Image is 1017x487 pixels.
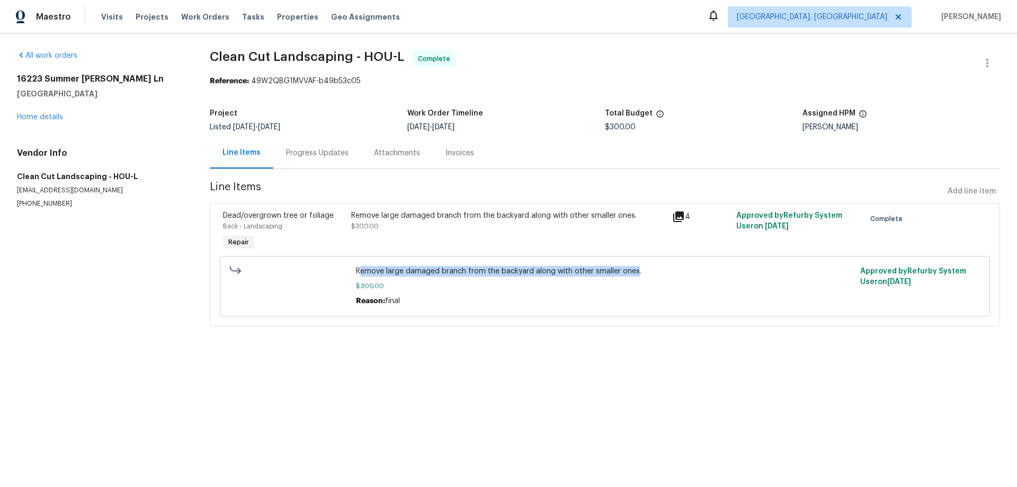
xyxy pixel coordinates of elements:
span: Approved by Refurby System User on [860,268,966,286]
span: $300.00 [605,123,636,131]
a: All work orders [17,52,77,59]
div: 49W2QBG1MVVAF-b49b53c05 [210,76,1000,86]
span: The hpm assigned to this work order. [859,110,867,123]
span: $300.00 [356,281,854,291]
span: Line Items [210,182,943,201]
span: Visits [101,12,123,22]
span: Tasks [242,13,264,21]
span: $300.00 [351,223,379,229]
h5: Assigned HPM [802,110,855,117]
a: Home details [17,113,63,121]
span: Geo Assignments [331,12,400,22]
span: [DATE] [887,278,911,286]
span: Repair [224,237,253,247]
h5: Clean Cut Landscaping - HOU-L [17,171,184,182]
span: [DATE] [258,123,280,131]
span: Listed [210,123,280,131]
span: Properties [277,12,318,22]
span: Maestro [36,12,71,22]
div: [PERSON_NAME] [802,123,1000,131]
h5: Total Budget [605,110,653,117]
span: Work Orders [181,12,229,22]
span: Complete [870,214,907,224]
span: Dead/overgrown tree or foliage [223,212,334,219]
h5: Project [210,110,237,117]
div: Attachments [374,148,420,158]
span: - [233,123,280,131]
span: [PERSON_NAME] [937,12,1001,22]
span: Clean Cut Landscaping - HOU-L [210,50,404,63]
span: Reason: [356,297,385,305]
span: [DATE] [432,123,454,131]
div: Invoices [445,148,474,158]
span: - [407,123,454,131]
span: Back - Landscaping [223,223,282,229]
span: [GEOGRAPHIC_DATA], [GEOGRAPHIC_DATA] [737,12,887,22]
span: [DATE] [765,223,789,230]
p: [EMAIL_ADDRESS][DOMAIN_NAME] [17,186,184,195]
div: 4 [672,210,730,223]
b: Reference: [210,77,249,85]
h5: Work Order Timeline [407,110,483,117]
h4: Vendor Info [17,148,184,158]
span: Remove large damaged branch from the backyard along with other smaller ones. [356,266,854,277]
p: [PHONE_NUMBER] [17,199,184,208]
span: [DATE] [407,123,430,131]
span: final [385,297,400,305]
div: Line Items [222,147,261,158]
span: Complete [418,54,454,64]
div: Remove large damaged branch from the backyard along with other smaller ones. [351,210,666,221]
span: [DATE] [233,123,255,131]
span: Projects [136,12,168,22]
h5: [GEOGRAPHIC_DATA] [17,88,184,99]
h2: 16223 Summer [PERSON_NAME] Ln [17,74,184,84]
div: Progress Updates [286,148,349,158]
span: The total cost of line items that have been proposed by Opendoor. This sum includes line items th... [656,110,664,123]
span: Approved by Refurby System User on [736,212,842,230]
